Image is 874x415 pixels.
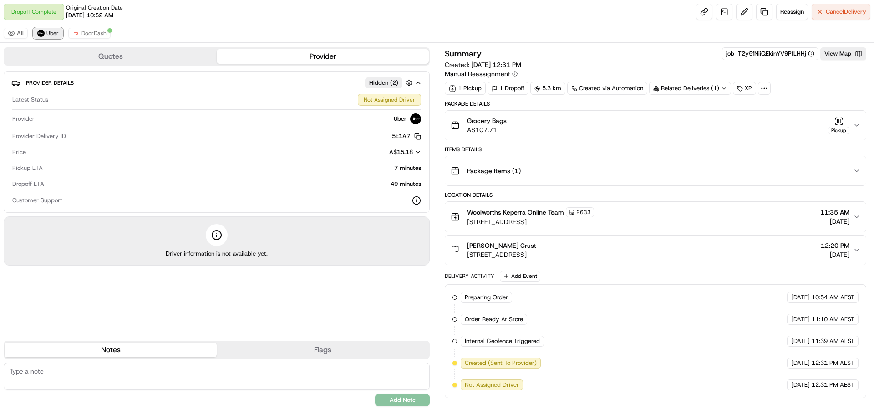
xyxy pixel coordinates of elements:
button: CancelDelivery [812,4,870,20]
span: Driver information is not available yet. [166,250,268,258]
button: Reassign [776,4,808,20]
button: Grocery BagsA$107.71Pickup [445,111,866,140]
button: Provider [217,49,429,64]
button: View Map [820,47,866,60]
span: Order Ready At Store [465,315,523,323]
button: 5E1A7 [392,132,421,140]
span: Provider [12,115,35,123]
span: Customer Support [12,196,62,205]
span: [DATE] [791,337,810,345]
div: Pickup [828,127,849,134]
div: Delivery Activity [445,272,494,280]
span: 2633 [576,209,591,216]
span: [PERSON_NAME] Crust [467,241,536,250]
button: job_T2y5fNiiQEkinYV9PfLHHj [726,50,814,58]
span: [DATE] [821,250,849,259]
button: Pickup [828,117,849,134]
span: Uber [394,115,407,123]
div: 1 Dropoff [488,82,528,95]
span: Internal Geofence Triggered [465,337,540,345]
div: XP [733,82,756,95]
button: [PERSON_NAME] Crust[STREET_ADDRESS]12:20 PM[DATE] [445,236,866,265]
span: Price [12,148,26,156]
button: Woolworths Keperra Online Team2633[STREET_ADDRESS]11:35 AM[DATE] [445,202,866,232]
div: 5.3 km [530,82,565,95]
button: Notes [5,343,217,357]
span: Woolworths Keperra Online Team [467,208,564,217]
button: Provider DetailsHidden (2) [11,75,422,90]
span: 12:20 PM [821,241,849,250]
span: 12:31 PM AEST [812,359,854,367]
button: A$15.18 [341,148,421,156]
span: [DATE] [791,315,810,323]
span: Latest Status [12,96,48,104]
span: [DATE] [791,293,810,302]
div: Items Details [445,146,866,153]
span: Uber [46,30,59,37]
span: 10:54 AM AEST [812,293,854,302]
span: Reassign [780,8,804,16]
span: [DATE] 12:31 PM [471,61,521,69]
button: Uber [33,28,63,39]
div: Package Details [445,100,866,108]
img: uber-new-logo.jpeg [410,113,421,124]
div: 49 minutes [48,180,421,188]
span: [DATE] [820,217,849,226]
a: Created via Automation [567,82,647,95]
span: DoorDash [81,30,107,37]
span: Created (Sent To Provider) [465,359,537,367]
span: Dropoff ETA [12,180,44,188]
span: A$15.18 [389,148,413,156]
span: Preparing Order [465,293,508,302]
span: A$107.71 [467,125,507,134]
span: Not Assigned Driver [465,381,519,389]
span: Manual Reassignment [445,69,510,78]
span: Original Creation Date [66,4,123,11]
span: [DATE] 10:52 AM [66,11,113,20]
button: All [4,28,28,39]
span: 11:10 AM AEST [812,315,854,323]
span: Created: [445,60,521,69]
span: Cancel Delivery [826,8,866,16]
span: Hidden ( 2 ) [369,79,398,87]
button: Flags [217,343,429,357]
span: Pickup ETA [12,164,43,172]
span: 12:31 PM AEST [812,381,854,389]
img: doordash_logo_v2.png [72,30,80,37]
img: uber-new-logo.jpeg [37,30,45,37]
span: 11:35 AM [820,208,849,217]
span: Package Items ( 1 ) [467,166,521,175]
span: Provider Delivery ID [12,132,66,140]
button: Quotes [5,49,217,64]
span: Grocery Bags [467,116,507,125]
span: 11:39 AM AEST [812,337,854,345]
h3: Summary [445,50,482,58]
span: [STREET_ADDRESS] [467,250,536,259]
span: [DATE] [791,381,810,389]
button: DoorDash [68,28,111,39]
button: Hidden (2) [365,77,415,88]
div: Location Details [445,191,866,199]
div: Related Deliveries (1) [649,82,731,95]
div: 7 minutes [46,164,421,172]
button: Add Event [500,271,540,282]
span: Provider Details [26,79,74,87]
button: Manual Reassignment [445,69,518,78]
div: 1 Pickup [445,82,486,95]
span: [DATE] [791,359,810,367]
span: [STREET_ADDRESS] [467,217,594,226]
button: Package Items (1) [445,156,866,185]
